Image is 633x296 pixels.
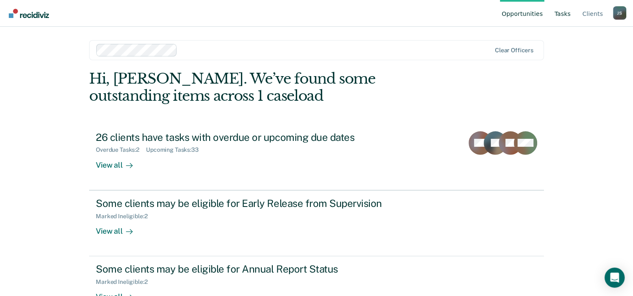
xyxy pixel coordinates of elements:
[89,70,453,105] div: Hi, [PERSON_NAME]. We’ve found some outstanding items across 1 caseload
[96,213,154,220] div: Marked Ineligible : 2
[146,146,205,153] div: Upcoming Tasks : 33
[605,268,625,288] div: Open Intercom Messenger
[495,47,533,54] div: Clear officers
[9,9,49,18] img: Recidiviz
[96,278,154,286] div: Marked Ineligible : 2
[96,219,143,236] div: View all
[96,263,390,275] div: Some clients may be eligible for Annual Report Status
[613,6,626,20] button: Profile dropdown button
[89,190,544,256] a: Some clients may be eligible for Early Release from SupervisionMarked Ineligible:2View all
[613,6,626,20] div: J S
[96,153,143,170] div: View all
[89,125,544,190] a: 26 clients have tasks with overdue or upcoming due datesOverdue Tasks:2Upcoming Tasks:33View all
[96,131,390,143] div: 26 clients have tasks with overdue or upcoming due dates
[96,146,146,153] div: Overdue Tasks : 2
[96,197,390,209] div: Some clients may be eligible for Early Release from Supervision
